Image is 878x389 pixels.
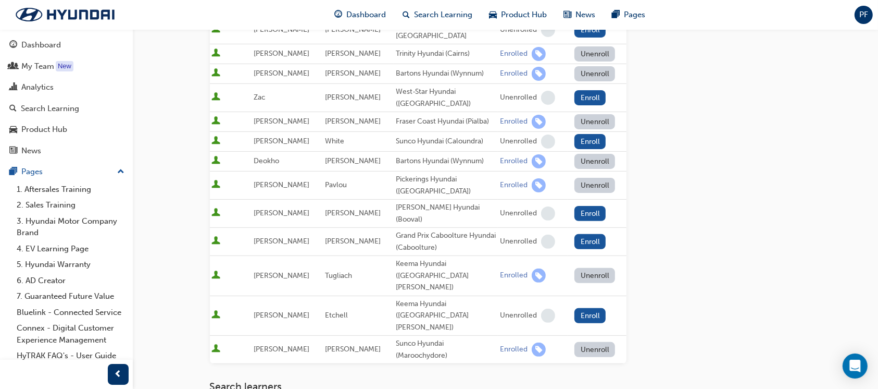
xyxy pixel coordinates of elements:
[325,156,381,165] span: [PERSON_NAME]
[254,209,309,217] span: [PERSON_NAME]
[500,345,528,355] div: Enrolled
[500,311,537,321] div: Unenrolled
[12,181,129,198] a: 1. Aftersales Training
[396,48,496,60] div: Trinity Hyundai (Cairns)
[574,134,606,149] button: Enroll
[575,9,595,21] span: News
[12,320,129,348] a: Connex - Digital Customer Experience Management
[254,271,309,280] span: [PERSON_NAME]
[212,180,221,190] span: User is active
[500,271,528,281] div: Enrolled
[541,235,555,249] span: learningRecordVerb_NONE-icon
[325,271,352,280] span: Tugliach
[532,67,546,81] span: learningRecordVerb_ENROLL-icon
[396,68,496,80] div: Bartons Hyundai (Wynnum)
[396,155,496,167] div: Bartons Hyundai (Wynnum)
[212,344,221,355] span: User is active
[4,35,129,55] a: Dashboard
[212,310,221,321] span: User is active
[500,93,537,103] div: Unenrolled
[396,116,496,128] div: Fraser Coast Hyundai (Pialba)
[117,165,124,179] span: up-icon
[334,8,342,21] span: guage-icon
[541,135,555,149] span: learningRecordVerb_NONE-icon
[489,8,497,21] span: car-icon
[532,343,546,357] span: learningRecordVerb_ENROLL-icon
[574,154,615,169] button: Unenroll
[325,137,344,145] span: White
[532,178,546,192] span: learningRecordVerb_ENROLL-icon
[859,9,868,21] span: PF
[4,162,129,181] button: Pages
[212,236,221,247] span: User is active
[500,117,528,127] div: Enrolled
[254,180,309,189] span: [PERSON_NAME]
[574,206,606,221] button: Enroll
[574,268,615,283] button: Unenroll
[325,180,347,189] span: Pavlou
[500,237,537,247] div: Unenrolled
[4,33,129,162] button: DashboardMy TeamAnalyticsSearch LearningProduct HubNews
[500,180,528,190] div: Enrolled
[541,206,555,221] span: learningRecordVerb_NONE-icon
[9,41,17,50] span: guage-icon
[4,57,129,76] a: My Team
[481,4,555,26] a: car-iconProduct Hub
[21,39,61,51] div: Dashboard
[212,136,221,147] span: User is active
[574,66,615,81] button: Unenroll
[21,103,79,115] div: Search Learning
[254,137,309,145] span: [PERSON_NAME]
[212,156,221,166] span: User is active
[21,145,41,157] div: News
[254,93,265,102] span: Zac
[254,49,309,58] span: [PERSON_NAME]
[4,99,129,118] a: Search Learning
[396,202,496,225] div: [PERSON_NAME] Hyundai (Booval)
[574,22,606,38] button: Enroll
[9,83,17,92] span: chart-icon
[500,156,528,166] div: Enrolled
[212,271,221,281] span: User is active
[21,124,67,136] div: Product Hub
[12,288,129,305] a: 7. Guaranteed Future Value
[9,147,17,156] span: news-icon
[56,61,73,71] div: Tooltip anchor
[12,305,129,321] a: Bluelink - Connected Service
[843,354,868,379] div: Open Intercom Messenger
[532,154,546,168] span: learningRecordVerb_ENROLL-icon
[12,257,129,273] a: 5. Hyundai Warranty
[500,137,537,147] div: Unenrolled
[254,237,309,246] span: [PERSON_NAME]
[855,6,873,24] button: PF
[396,18,496,42] div: Hyundai Motor Company [GEOGRAPHIC_DATA]
[115,368,122,381] span: prev-icon
[532,47,546,61] span: learningRecordVerb_ENROLL-icon
[212,208,221,218] span: User is active
[4,78,129,97] a: Analytics
[346,9,386,21] span: Dashboard
[212,92,221,103] span: User is active
[9,104,17,114] span: search-icon
[500,49,528,59] div: Enrolled
[325,311,348,320] span: Etchell
[254,311,309,320] span: [PERSON_NAME]
[5,4,125,26] img: Trak
[541,309,555,323] span: learningRecordVerb_NONE-icon
[574,234,606,249] button: Enroll
[212,68,221,79] span: User is active
[532,269,546,283] span: learningRecordVerb_ENROLL-icon
[212,48,221,59] span: User is active
[12,197,129,213] a: 2. Sales Training
[325,345,381,354] span: [PERSON_NAME]
[9,125,17,135] span: car-icon
[254,25,309,34] span: [PERSON_NAME]
[541,23,555,37] span: learningRecordVerb_NONE-icon
[624,9,645,21] span: Pages
[396,338,496,361] div: Sunco Hyundai (Maroochydore)
[12,273,129,289] a: 6. AD Creator
[501,9,547,21] span: Product Hub
[325,93,381,102] span: [PERSON_NAME]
